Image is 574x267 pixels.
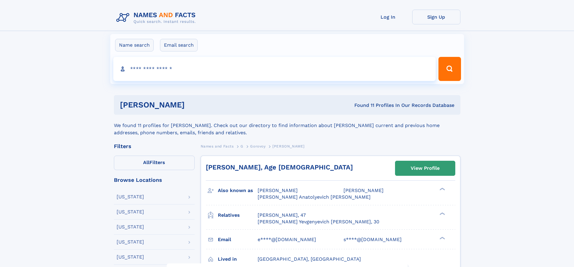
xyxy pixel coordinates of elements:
[218,254,258,264] h3: Lived in
[438,57,461,81] button: Search Button
[201,142,234,150] a: Names and Facts
[218,210,258,220] h3: Relatives
[206,163,353,171] a: [PERSON_NAME], Age [DEMOGRAPHIC_DATA]
[143,160,149,165] span: All
[218,234,258,245] h3: Email
[250,144,265,148] span: Gorovoy
[412,10,460,24] a: Sign Up
[343,188,384,193] span: [PERSON_NAME]
[438,187,445,191] div: ❯
[258,219,379,225] a: [PERSON_NAME] Yevgenyevich [PERSON_NAME], 30
[115,39,154,51] label: Name search
[258,256,361,262] span: [GEOGRAPHIC_DATA], [GEOGRAPHIC_DATA]
[258,212,306,219] a: [PERSON_NAME], 47
[218,185,258,196] h3: Also known as
[117,255,144,259] div: [US_STATE]
[114,144,195,149] div: Filters
[117,225,144,229] div: [US_STATE]
[113,57,436,81] input: search input
[364,10,412,24] a: Log In
[117,194,144,199] div: [US_STATE]
[411,161,440,175] div: View Profile
[438,236,445,240] div: ❯
[258,194,371,200] span: [PERSON_NAME] Anatolyevich [PERSON_NAME]
[240,142,243,150] a: G
[114,10,201,26] img: Logo Names and Facts
[269,102,454,109] div: Found 11 Profiles In Our Records Database
[117,240,144,244] div: [US_STATE]
[258,188,298,193] span: [PERSON_NAME]
[160,39,198,51] label: Email search
[438,212,445,216] div: ❯
[250,142,265,150] a: Gorovoy
[114,115,460,136] div: We found 11 profiles for [PERSON_NAME]. Check out our directory to find information about [PERSON...
[114,177,195,183] div: Browse Locations
[120,101,270,109] h1: [PERSON_NAME]
[395,161,455,175] a: View Profile
[240,144,243,148] span: G
[272,144,305,148] span: [PERSON_NAME]
[114,156,195,170] label: Filters
[117,210,144,214] div: [US_STATE]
